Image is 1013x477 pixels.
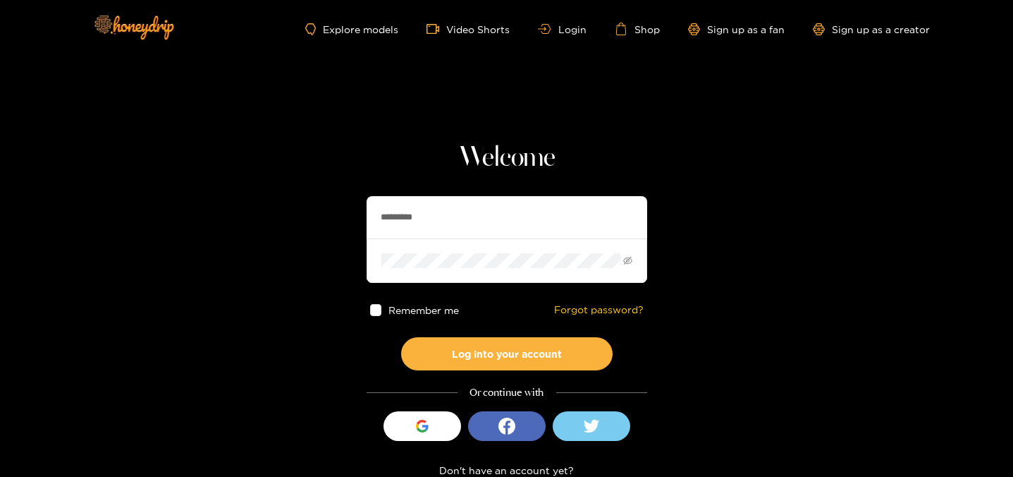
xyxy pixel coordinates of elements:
[401,337,613,370] button: Log into your account
[426,23,510,35] a: Video Shorts
[388,305,459,315] span: Remember me
[367,385,647,401] div: Or continue with
[615,23,660,35] a: Shop
[367,141,647,175] h1: Welcome
[623,256,632,265] span: eye-invisible
[426,23,446,35] span: video-camera
[305,23,398,35] a: Explore models
[813,23,930,35] a: Sign up as a creator
[688,23,785,35] a: Sign up as a fan
[554,304,644,316] a: Forgot password?
[538,24,586,35] a: Login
